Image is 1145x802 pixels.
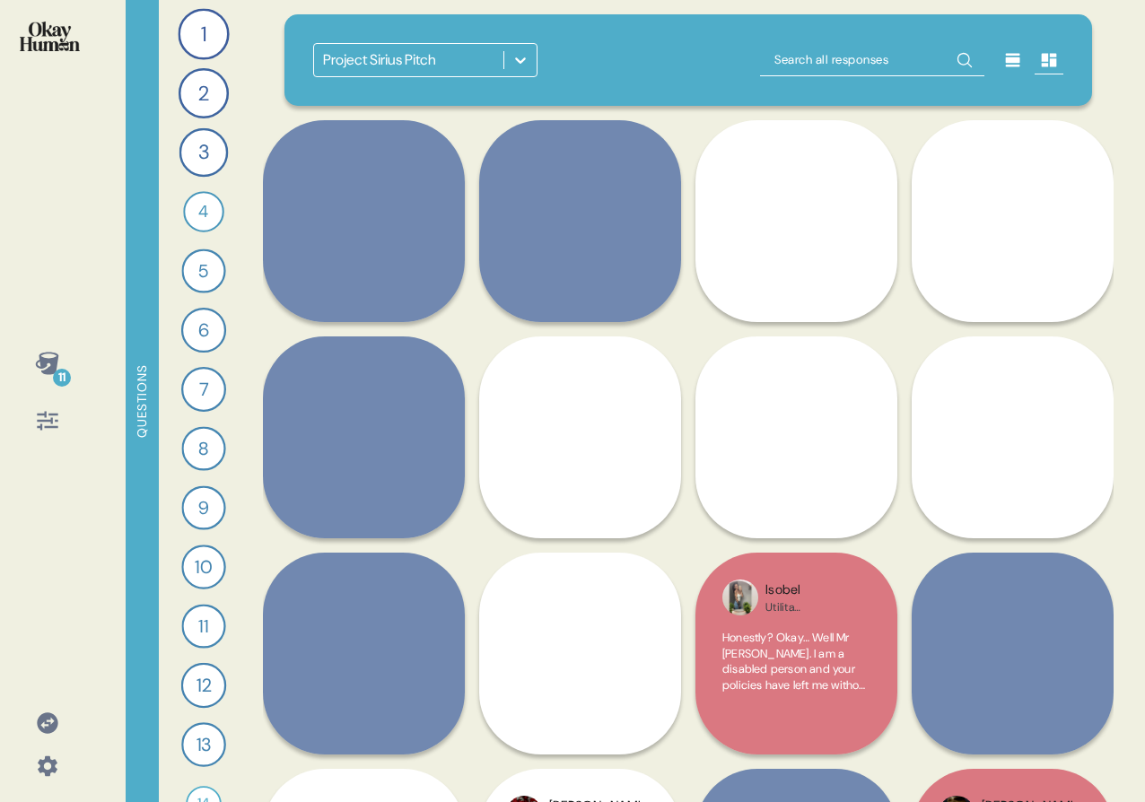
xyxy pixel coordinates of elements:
[179,68,229,118] div: 2
[179,128,229,178] div: 3
[53,369,71,387] div: 11
[181,545,225,588] div: 10
[181,308,226,353] div: 6
[765,580,856,600] div: Isobel
[722,580,758,615] img: profilepic_24298624706458262.jpg
[181,248,225,292] div: 5
[183,191,224,232] div: 4
[323,49,436,71] div: Project Sirius Pitch
[181,604,225,648] div: 11
[20,22,80,51] img: okayhuman.3b1b6348.png
[181,426,225,470] div: 8
[181,663,226,708] div: 12
[181,485,225,529] div: 9
[181,367,226,412] div: 7
[760,44,984,76] input: Search all responses
[181,722,226,767] div: 13
[178,8,229,59] div: 1
[765,600,856,615] div: Utilita ([PERSON_NAME])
